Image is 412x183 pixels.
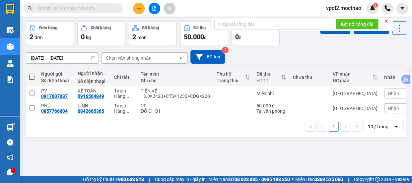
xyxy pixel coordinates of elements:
[7,154,13,160] span: notification
[41,103,71,108] div: PHÚ
[295,176,343,183] span: Miền Bắc
[142,26,159,30] div: Số lượng
[83,176,144,183] span: Hỗ trợ kỹ thuật:
[132,33,136,41] span: 2
[394,124,399,129] svg: open
[79,38,148,46] div: A
[396,3,408,14] button: caret-down
[141,103,210,108] div: 1T
[141,78,210,83] div: Ghi chú
[13,123,15,125] sup: 1
[333,106,378,111] div: [GEOGRAPHIC_DATA]
[41,108,68,114] div: 0857766604
[115,177,144,182] strong: 1900 633 818
[149,176,150,183] span: |
[373,3,378,8] sup: 1
[114,93,134,99] div: Hàng thông thường
[91,26,111,30] div: Khối lượng
[256,71,281,77] div: Đã thu
[86,35,91,40] span: kg
[256,108,286,114] div: Tại văn phòng
[7,124,14,131] img: warehouse-icon
[214,19,330,30] input: Nhập số tổng đài
[329,69,381,86] th: Toggle SortBy
[114,108,134,114] div: Hàng thông thường
[114,75,134,80] div: Chi tiết
[28,6,32,11] span: search
[79,6,95,13] span: Nhận:
[114,88,134,93] div: 1 món
[384,5,390,11] img: phone-icon
[7,60,14,67] img: warehouse-icon
[229,177,290,182] strong: 0708 023 035 - 0935 103 250
[79,21,148,29] div: KẾ TOÁN
[39,26,57,30] div: Đơn hàng
[256,103,286,108] div: 50.000 đ
[190,50,225,64] button: Bộ lọc
[184,33,204,41] span: 50.000
[256,78,281,83] div: HTTT
[384,19,388,24] span: close
[204,35,207,40] span: đ
[79,6,148,21] div: [GEOGRAPHIC_DATA]
[341,21,373,28] span: Kết nối tổng đài
[256,91,286,96] div: Miễn phí
[7,139,13,146] span: question-circle
[77,21,125,45] button: Khối lượng0kg
[235,33,239,41] span: 0
[141,71,210,77] div: Tên món
[253,69,290,86] th: Toggle SortBy
[6,6,16,13] span: Gửi:
[167,6,172,11] span: aim
[133,3,145,14] button: plus
[321,4,367,12] span: vpdl2.mocthao
[193,26,206,30] div: Đã thu
[30,33,33,41] span: 2
[6,4,14,14] img: logo-vxr
[217,78,244,83] div: Trạng thái
[34,35,43,40] span: đơn
[329,122,339,132] button: 1
[213,69,253,86] th: Toggle SortBy
[78,108,104,114] div: 0842665365
[6,6,74,21] div: [GEOGRAPHIC_DATA]
[314,177,343,182] strong: 0369 525 060
[388,91,399,96] span: Nhãn
[7,76,14,83] img: solution-icon
[232,21,280,45] button: Chưa thu0đ
[292,178,294,181] span: ⚪️
[41,93,68,99] div: 0917607037
[388,106,399,111] span: Nhãn
[125,93,129,99] span: ...
[36,5,115,12] input: Tìm tên, số ĐT hoặc mã đơn
[81,33,85,41] span: 0
[178,55,183,61] svg: open
[155,176,207,183] span: Cung cấp máy in - giấy in:
[78,79,107,84] div: Số điện thoại
[26,21,74,45] button: Đơn hàng2đơn
[7,27,14,33] img: warehouse-icon
[78,71,107,76] div: Người nhận
[164,3,175,14] button: aim
[333,78,372,83] div: ĐC giao
[293,75,326,80] div: Chưa thu
[7,43,14,50] img: warehouse-icon
[399,5,405,11] span: caret-down
[217,71,244,77] div: Thu hộ
[374,3,377,8] span: 1
[222,47,229,53] sup: 2
[375,177,380,182] span: copyright
[41,78,71,83] div: Số điện thoại
[239,35,241,40] span: đ
[141,88,210,99] div: TIỀN VÉ 13.8=2420+CTS=1230+CDG=220
[6,29,74,38] div: 0917607037
[78,103,107,108] div: LINH
[180,21,228,45] button: Đã thu50.000đ
[152,6,157,11] span: file-add
[149,3,160,14] button: file-add
[7,169,13,175] span: message
[41,88,71,93] div: PV
[129,21,177,45] button: Số lượng2món
[137,35,147,40] span: món
[41,71,71,77] div: Người gửi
